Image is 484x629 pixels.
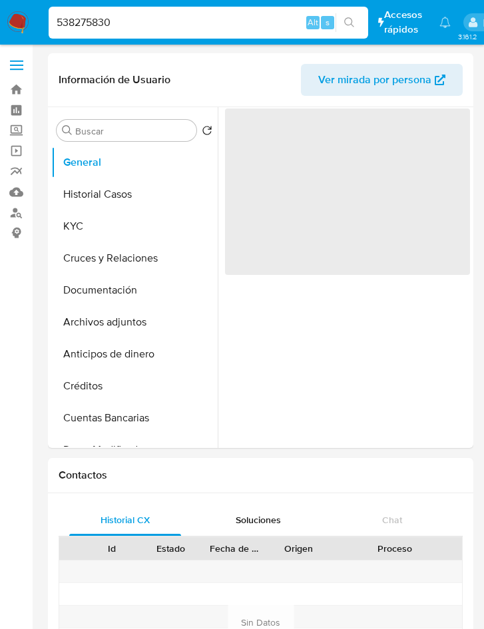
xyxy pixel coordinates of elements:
[202,125,212,140] button: Volver al orden por defecto
[51,146,218,178] button: General
[75,125,191,137] input: Buscar
[439,17,451,28] a: Notificaciones
[51,338,218,370] button: Anticipos de dinero
[150,542,190,555] div: Estado
[301,64,463,96] button: Ver mirada por persona
[51,178,218,210] button: Historial Casos
[336,13,363,32] button: search-icon
[59,73,170,87] h1: Información de Usuario
[49,14,368,31] input: Buscar usuario o caso...
[62,125,73,136] button: Buscar
[278,542,318,555] div: Origen
[225,108,470,275] span: ‌
[51,370,218,402] button: Créditos
[338,542,453,555] div: Proceso
[384,8,427,36] span: Accesos rápidos
[382,513,402,526] span: Chat
[210,542,260,555] div: Fecha de creación
[236,513,281,526] span: Soluciones
[51,434,218,466] button: Datos Modificados
[308,16,318,29] span: Alt
[51,242,218,274] button: Cruces y Relaciones
[92,542,132,555] div: Id
[51,210,218,242] button: KYC
[51,306,218,338] button: Archivos adjuntos
[51,402,218,434] button: Cuentas Bancarias
[318,64,431,96] span: Ver mirada por persona
[326,16,330,29] span: s
[101,513,150,526] span: Historial CX
[59,469,463,482] h1: Contactos
[51,274,218,306] button: Documentación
